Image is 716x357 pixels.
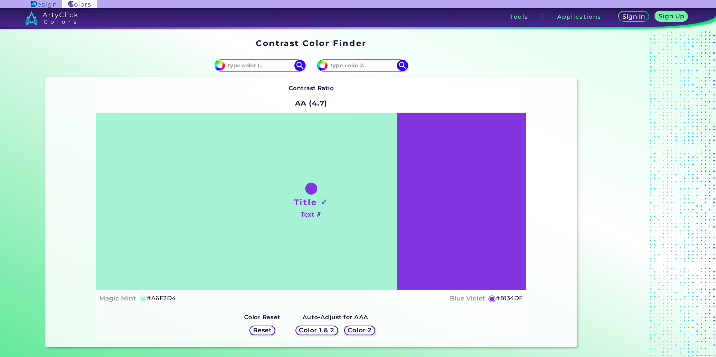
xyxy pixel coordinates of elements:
[292,95,331,111] h2: AA (4.7)
[624,14,644,19] h5: Sign In
[25,11,78,25] img: logo_artyclick_colors_white.svg
[620,12,647,21] a: Sign In
[450,293,485,304] h4: Blue Violet
[294,60,306,71] img: icon search
[254,327,271,333] h5: Reset
[244,314,280,321] strong: Color Reset
[147,293,176,303] h5: #A6F2D4
[488,294,496,303] h5: ◉
[303,314,368,321] strong: Auto-Adjust for AAA
[301,327,333,333] h5: Color 1 & 2
[31,1,56,8] img: ArtyClick Design logo
[496,293,523,303] h5: #8134DF
[397,60,408,71] img: icon search
[99,293,136,304] h4: Magic Mint
[328,60,397,70] input: type color 2..
[557,14,601,19] h3: Applications
[301,209,321,220] h4: Text ✗
[289,85,334,92] strong: Contrast Ratio
[510,14,528,19] h3: Tools
[657,12,686,21] a: Sign Up
[660,13,683,19] h5: Sign Up
[139,294,147,303] h5: ◉
[256,37,366,49] h1: Contrast Color Finder
[294,196,328,208] h1: Title ✓
[225,60,295,70] input: type color 1..
[349,327,370,333] h5: Color 2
